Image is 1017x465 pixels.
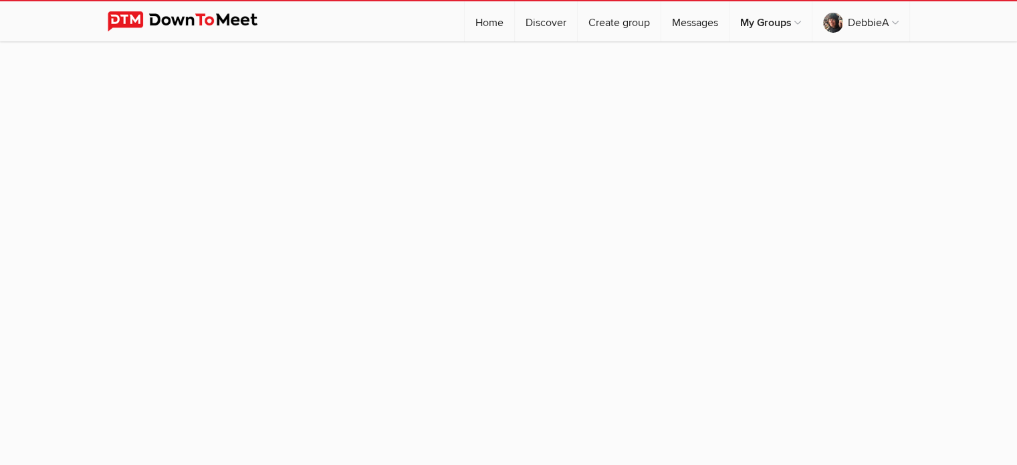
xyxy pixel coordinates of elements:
[515,1,577,41] a: Discover
[729,1,812,41] a: My Groups
[812,1,909,41] a: DebbieA
[465,1,514,41] a: Home
[578,1,661,41] a: Create group
[661,1,729,41] a: Messages
[108,11,278,31] img: DownToMeet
